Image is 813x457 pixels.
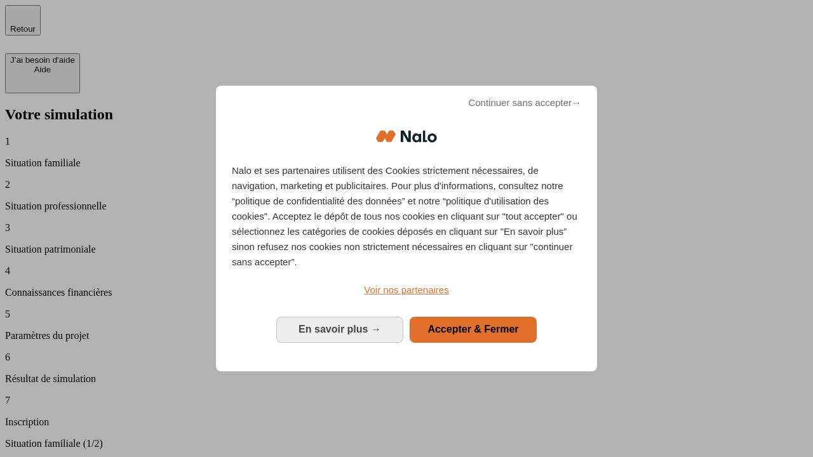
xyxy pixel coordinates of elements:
[216,86,597,371] div: Bienvenue chez Nalo Gestion du consentement
[364,284,448,295] span: Voir nos partenaires
[376,117,437,156] img: Logo
[410,317,537,342] button: Accepter & Fermer: Accepter notre traitement des données et fermer
[232,282,581,298] a: Voir nos partenaires
[276,317,403,342] button: En savoir plus: Configurer vos consentements
[427,324,518,334] span: Accepter & Fermer
[468,95,581,110] span: Continuer sans accepter→
[299,324,381,334] span: En savoir plus →
[232,163,581,270] p: Nalo et ses partenaires utilisent des Cookies strictement nécessaires, de navigation, marketing e...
